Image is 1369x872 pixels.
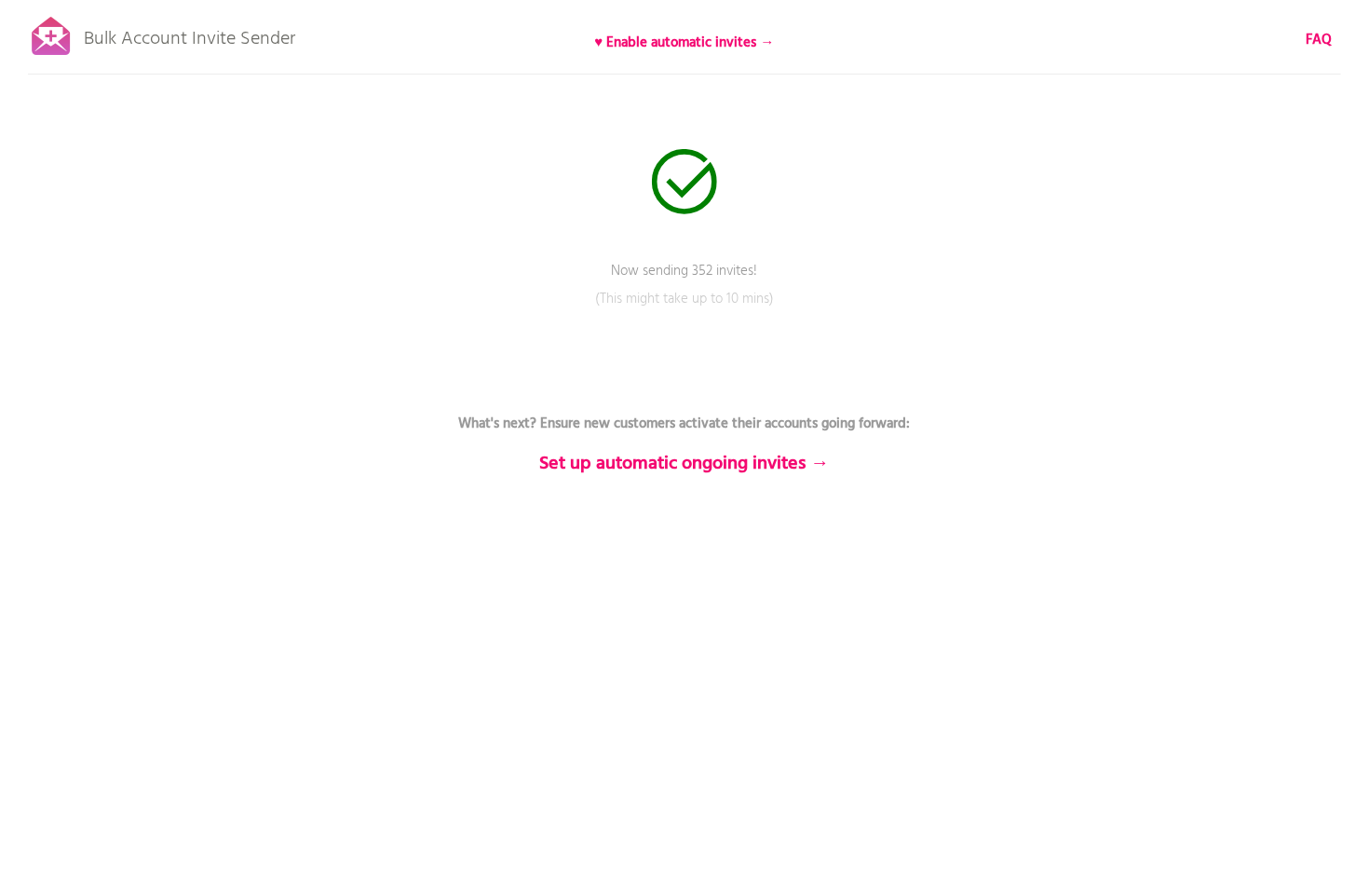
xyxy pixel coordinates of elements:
[405,261,964,307] p: Now sending 352 invites!
[84,11,295,58] p: Bulk Account Invite Sender
[1306,29,1332,51] b: FAQ
[459,413,911,435] b: What's next? Ensure new customers activate their accounts going forward:
[595,32,775,54] b: ♥ Enable automatic invites →
[1306,30,1332,50] a: FAQ
[405,289,964,335] p: (This might take up to 10 mins)
[540,449,830,479] b: Set up automatic ongoing invites →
